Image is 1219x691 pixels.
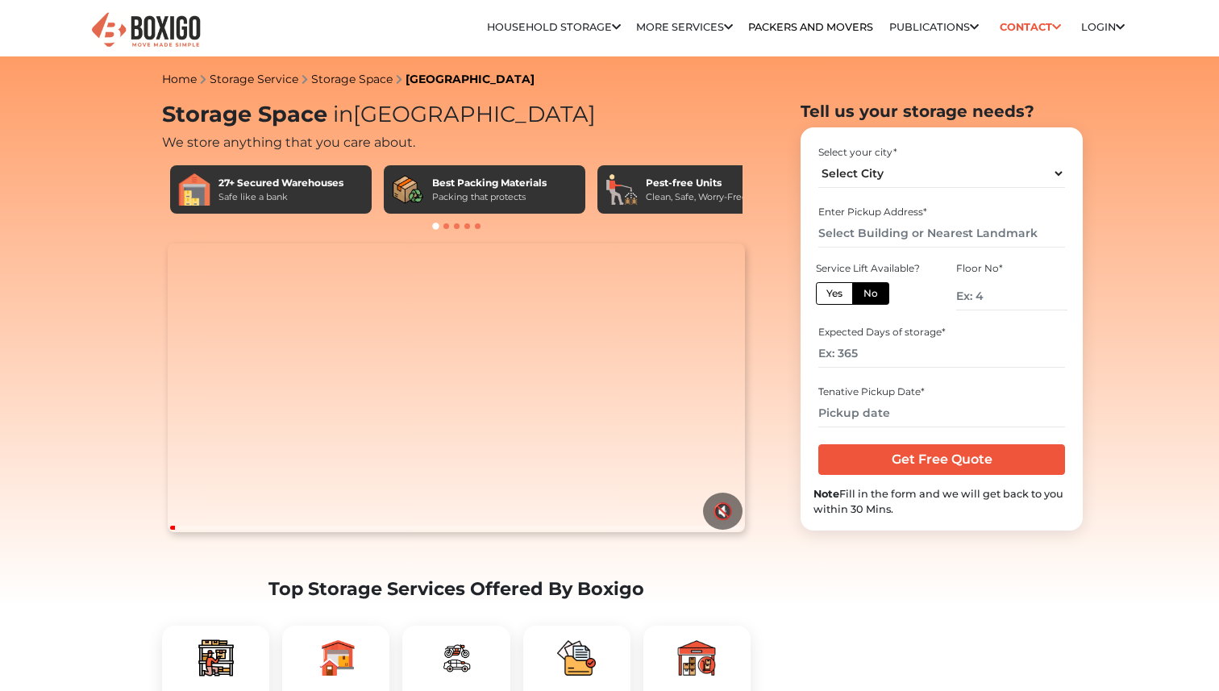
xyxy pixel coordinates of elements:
[956,261,1067,276] div: Floor No
[852,282,889,305] label: No
[801,102,1083,121] h2: Tell us your storage needs?
[162,135,415,150] span: We store anything that you care about.
[703,493,743,530] button: 🔇
[162,102,751,128] h1: Storage Space
[432,176,547,190] div: Best Packing Materials
[557,639,596,677] img: boxigo_packers_and_movers_plan
[168,244,744,532] video: Your browser does not support the video tag.
[748,21,873,33] a: Packers and Movers
[432,190,547,204] div: Packing that protects
[218,176,343,190] div: 27+ Secured Warehouses
[317,639,356,677] img: boxigo_packers_and_movers_plan
[327,101,596,127] span: [GEOGRAPHIC_DATA]
[437,639,476,677] img: boxigo_packers_and_movers_plan
[818,385,1064,399] div: Tenative Pickup Date
[210,72,298,86] a: Storage Service
[178,173,210,206] img: 27+ Secured Warehouses
[818,145,1064,160] div: Select your city
[816,261,927,276] div: Service Lift Available?
[816,282,853,305] label: Yes
[1081,21,1125,33] a: Login
[818,399,1064,427] input: Pickup date
[818,339,1064,368] input: Ex: 365
[487,21,621,33] a: Household Storage
[818,444,1064,475] input: Get Free Quote
[162,578,751,600] h2: Top Storage Services Offered By Boxigo
[677,639,716,677] img: boxigo_packers_and_movers_plan
[89,10,202,50] img: Boxigo
[636,21,733,33] a: More services
[646,190,747,204] div: Clean, Safe, Worry-Free
[818,325,1064,339] div: Expected Days of storage
[889,21,979,33] a: Publications
[406,72,535,86] a: [GEOGRAPHIC_DATA]
[646,176,747,190] div: Pest-free Units
[956,282,1067,310] input: Ex: 4
[197,639,235,677] img: boxigo_packers_and_movers_plan
[605,173,638,206] img: Pest-free Units
[333,101,353,127] span: in
[311,72,393,86] a: Storage Space
[994,15,1066,40] a: Contact
[392,173,424,206] img: Best Packing Materials
[813,486,1070,517] div: Fill in the form and we will get back to you within 30 Mins.
[813,488,839,500] b: Note
[162,72,197,86] a: Home
[818,205,1064,219] div: Enter Pickup Address
[218,190,343,204] div: Safe like a bank
[818,219,1064,248] input: Select Building or Nearest Landmark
